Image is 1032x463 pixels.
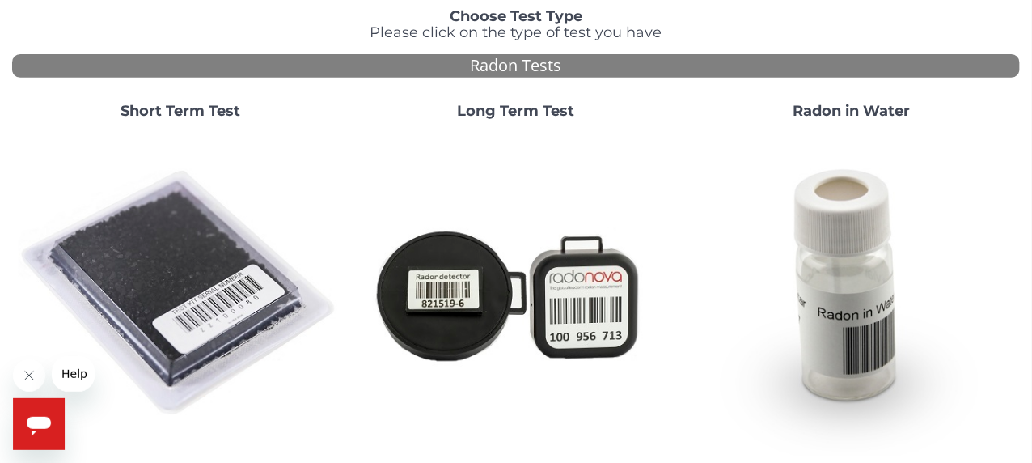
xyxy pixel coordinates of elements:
[13,398,65,450] iframe: Button to launch messaging window
[450,7,582,25] strong: Choose Test Type
[793,102,911,120] strong: Radon in Water
[19,132,341,455] img: ShortTerm.jpg
[12,54,1020,78] div: Radon Tests
[354,132,677,455] img: Radtrak2vsRadtrak3.jpg
[370,23,662,41] span: Please click on the type of test you have
[13,359,45,392] iframe: Close message
[691,132,1013,455] img: RadoninWater.jpg
[121,102,240,120] strong: Short Term Test
[52,356,95,392] iframe: Message from company
[457,102,574,120] strong: Long Term Test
